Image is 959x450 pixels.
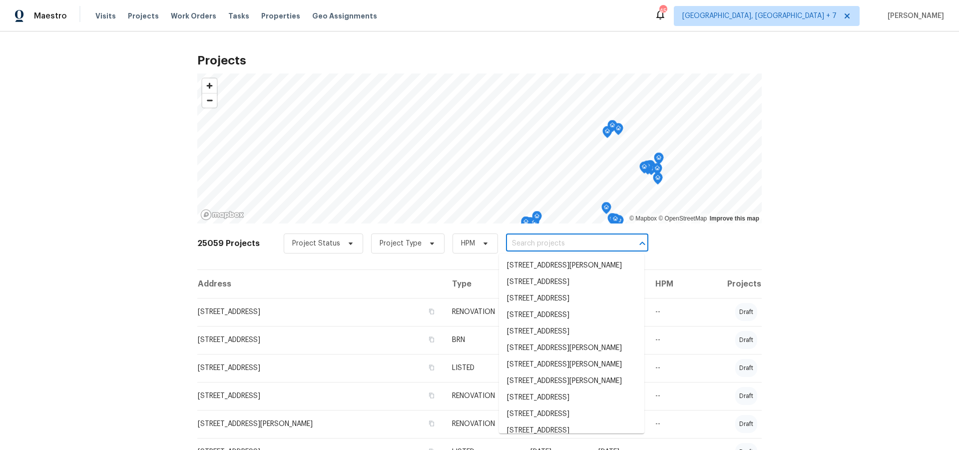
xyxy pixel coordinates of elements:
td: RENOVATION [444,410,522,438]
td: [STREET_ADDRESS][PERSON_NAME] [197,410,444,438]
button: Copy Address [427,419,436,428]
div: Map marker [607,120,617,135]
div: Map marker [642,160,652,176]
li: [STREET_ADDRESS] [499,307,644,323]
span: Project Type [380,238,422,248]
a: Mapbox homepage [200,209,244,220]
th: Address [197,270,444,298]
th: Type [444,270,522,298]
div: Map marker [645,160,655,175]
li: [STREET_ADDRESS][PERSON_NAME] [499,257,644,274]
div: Map marker [639,161,649,177]
div: Map marker [532,211,542,226]
div: Map marker [521,216,531,232]
li: [STREET_ADDRESS] [499,274,644,290]
span: Geo Assignments [312,11,377,21]
span: [PERSON_NAME] [884,11,944,21]
li: [STREET_ADDRESS] [499,406,644,422]
li: [STREET_ADDRESS] [499,389,644,406]
div: draft [735,331,757,349]
div: Map marker [601,202,611,217]
span: [GEOGRAPHIC_DATA], [GEOGRAPHIC_DATA] + 7 [682,11,837,21]
button: Zoom out [202,93,217,107]
span: Work Orders [171,11,216,21]
button: Copy Address [427,363,436,372]
li: [STREET_ADDRESS] [499,290,644,307]
td: -- [647,326,693,354]
input: Search projects [506,236,620,251]
div: Map marker [613,123,623,138]
button: Zoom in [202,78,217,93]
li: [STREET_ADDRESS] [499,422,644,439]
li: [STREET_ADDRESS] [499,323,644,340]
div: Map marker [654,152,664,168]
span: Properties [261,11,300,21]
td: -- [647,354,693,382]
div: draft [735,415,757,433]
span: Tasks [228,12,249,19]
th: HPM [647,270,693,298]
td: -- [647,382,693,410]
td: -- [647,410,693,438]
div: Map marker [652,163,662,178]
div: Map marker [653,172,663,188]
a: OpenStreetMap [658,215,707,222]
div: draft [735,359,757,377]
span: Projects [128,11,159,21]
h2: 25059 Projects [197,238,260,248]
canvas: Map [197,73,762,223]
li: [STREET_ADDRESS][PERSON_NAME] [499,340,644,356]
td: [STREET_ADDRESS] [197,298,444,326]
h2: Projects [197,55,762,65]
td: -- [647,298,693,326]
td: [STREET_ADDRESS] [197,382,444,410]
button: Close [635,236,649,250]
a: Mapbox [629,215,657,222]
button: Copy Address [427,335,436,344]
td: LISTED [444,354,522,382]
div: Map marker [607,213,617,228]
li: [STREET_ADDRESS][PERSON_NAME] [499,373,644,389]
div: Map marker [610,213,620,229]
span: Project Status [292,238,340,248]
li: [STREET_ADDRESS][PERSON_NAME] [499,356,644,373]
div: draft [735,387,757,405]
td: [STREET_ADDRESS] [197,354,444,382]
div: 45 [659,6,666,16]
td: [STREET_ADDRESS] [197,326,444,354]
button: Copy Address [427,391,436,400]
td: RENOVATION [444,298,522,326]
div: Map marker [602,126,612,141]
div: Map marker [520,220,530,235]
span: HPM [461,238,475,248]
span: Visits [95,11,116,21]
td: RENOVATION [444,382,522,410]
div: draft [735,303,757,321]
span: Maestro [34,11,67,21]
th: Projects [692,270,762,298]
td: BRN [444,326,522,354]
a: Improve this map [710,215,759,222]
button: Copy Address [427,307,436,316]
